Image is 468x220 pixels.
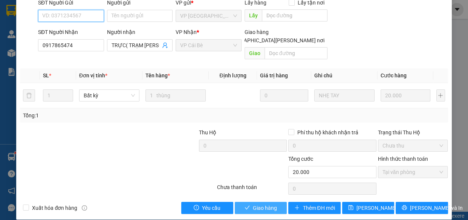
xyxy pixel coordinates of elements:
[402,205,407,211] span: printer
[314,89,375,102] input: Ghi Chú
[64,6,141,25] div: VP [GEOGRAPHIC_DATA]
[294,205,300,211] span: plus
[180,10,237,22] span: VP Sài Gòn
[180,40,237,51] span: VP Cái Bè
[381,89,430,102] input: 0
[288,202,340,214] button: plusThêm ĐH mới
[145,72,170,78] span: Tên hàng
[245,29,269,35] span: Giao hàng
[265,47,327,59] input: Dọc đường
[43,72,49,78] span: SL
[107,28,173,36] div: Người nhận
[253,204,277,212] span: Giao hàng
[29,204,80,212] span: Xuất hóa đơn hàng
[382,140,444,151] span: Chưa thu
[6,34,59,44] div: 0379790838
[176,29,197,35] span: VP Nhận
[288,156,313,162] span: Tổng cước
[38,28,104,36] div: SĐT Người Nhận
[356,204,405,212] span: [PERSON_NAME] đổi
[342,202,394,214] button: save[PERSON_NAME] đổi
[245,9,262,22] span: Lấy
[162,42,168,48] span: user-add
[396,202,448,214] button: printer[PERSON_NAME] và In
[378,128,448,137] div: Trạng thái Thu Hộ
[348,205,353,211] span: save
[311,68,378,83] th: Ghi chú
[245,205,250,211] span: check
[410,204,463,212] span: [PERSON_NAME] và In
[199,129,216,135] span: Thu Hộ
[6,49,141,78] div: Tên hàng: 1 PB TTH VPSG2508110018(2350.000) ( : 1 )
[23,111,181,120] div: Tổng: 1
[245,47,265,59] span: Giao
[222,36,327,45] span: [GEOGRAPHIC_DATA][PERSON_NAME] nơi
[382,166,444,178] span: Tại văn phòng
[303,204,335,212] span: Thêm ĐH mới
[381,72,407,78] span: Cước hàng
[436,89,445,102] button: plus
[6,15,59,34] div: NGUYÊN TÂN PHONG
[194,205,199,211] span: exclamation-circle
[79,72,107,78] span: Đơn vị tính
[181,202,233,214] button: exclamation-circleYêu cầu
[202,204,220,212] span: Yêu cầu
[262,9,327,22] input: Dọc đường
[235,202,287,214] button: checkGiao hàng
[145,89,206,102] input: VD: Bàn, Ghế
[260,89,308,102] input: 0
[219,72,246,78] span: Định lượng
[64,7,83,15] span: Nhận:
[378,156,428,162] label: Hình thức thanh toán
[216,183,288,196] div: Chưa thanh toán
[84,90,135,101] span: Bất kỳ
[6,6,59,15] div: VP Cái Bè
[82,205,87,211] span: info-circle
[294,128,361,137] span: Phí thu hộ khách nhận trả
[23,89,35,102] button: delete
[64,25,141,35] div: 0379791006
[260,72,288,78] span: Giá trị hàng
[6,7,18,15] span: Gửi:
